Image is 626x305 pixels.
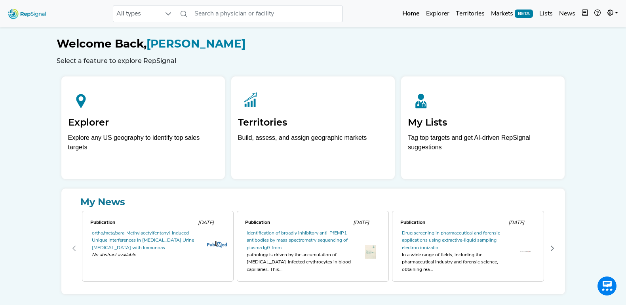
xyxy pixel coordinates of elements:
[247,231,348,250] a: Identification of broadly inhibitory anti-PfEMP1 antibodies by mass spectrometry sequencing of pl...
[231,76,395,179] a: TerritoriesBuild, assess, and assign geographic markets
[402,252,510,273] div: In a wide range of fields, including the pharmaceutical industry and forensic science, obtaining ...
[245,220,270,225] span: Publication
[68,117,218,128] h2: Explorer
[365,245,376,259] img: th
[198,220,214,225] span: [DATE]
[235,209,390,288] div: 1
[536,6,556,22] a: Lists
[353,220,369,225] span: [DATE]
[401,76,565,179] a: My ListsTag top targets and get AI-driven RepSignal suggestions
[191,6,342,22] input: Search a physician or facility
[578,6,591,22] button: Intel Book
[400,220,425,225] span: Publication
[399,6,423,22] a: Home
[61,76,225,179] a: ExplorerExplore any US geography to identify top sales targets
[57,37,147,50] span: Welcome Back,
[68,133,218,152] div: Explore any US geography to identify top sales targets
[546,242,559,255] button: Next Page
[423,6,453,22] a: Explorer
[80,209,236,288] div: 0
[92,231,194,250] a: ortho/meta/para-Methylacetylfentanyl-Induced Unique Interferences in [MEDICAL_DATA] Urine [MEDICA...
[68,195,559,209] a: My News
[488,6,536,22] a: MarketsBETA
[90,220,115,225] span: Publication
[408,133,558,156] p: Tag top targets and get AI-driven RepSignal suggestions
[57,57,570,65] h6: Select a feature to explore RepSignal
[453,6,488,22] a: Territories
[408,117,558,128] h2: My Lists
[508,220,524,225] span: [DATE]
[402,231,500,250] a: Drug screening in pharmaceutical and forensic applications using extractive-liquid sampling elect...
[520,251,531,252] img: th
[113,6,161,22] span: All types
[92,252,200,259] span: No abstract available
[247,252,355,273] div: pathology is driven by the accumulation of [MEDICAL_DATA]-infected erythrocytes in blood capillar...
[390,209,546,288] div: 2
[238,117,388,128] h2: Territories
[556,6,578,22] a: News
[515,10,533,17] span: BETA
[238,133,388,156] p: Build, assess, and assign geographic markets
[207,241,227,248] img: pubmed_logo.fab3c44c.png
[57,37,570,51] h1: [PERSON_NAME]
